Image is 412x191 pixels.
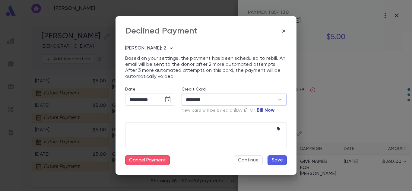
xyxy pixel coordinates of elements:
[182,87,206,92] label: Credit Card
[255,106,278,115] button: Bill Now
[125,155,170,165] button: Cancel Payment
[125,45,166,51] p: [PERSON_NAME]: 2
[125,56,287,80] p: Based on your settings, the payment has been scheduled to rebill. An email will be sent to the do...
[182,108,255,113] p: New card will be billed on [DATE] . Or,
[268,155,287,165] button: Save
[162,94,174,106] button: Choose date, selected date is Aug 14, 2025
[125,87,174,92] label: Date
[125,26,198,36] div: Declined Payment
[234,155,263,165] button: Continue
